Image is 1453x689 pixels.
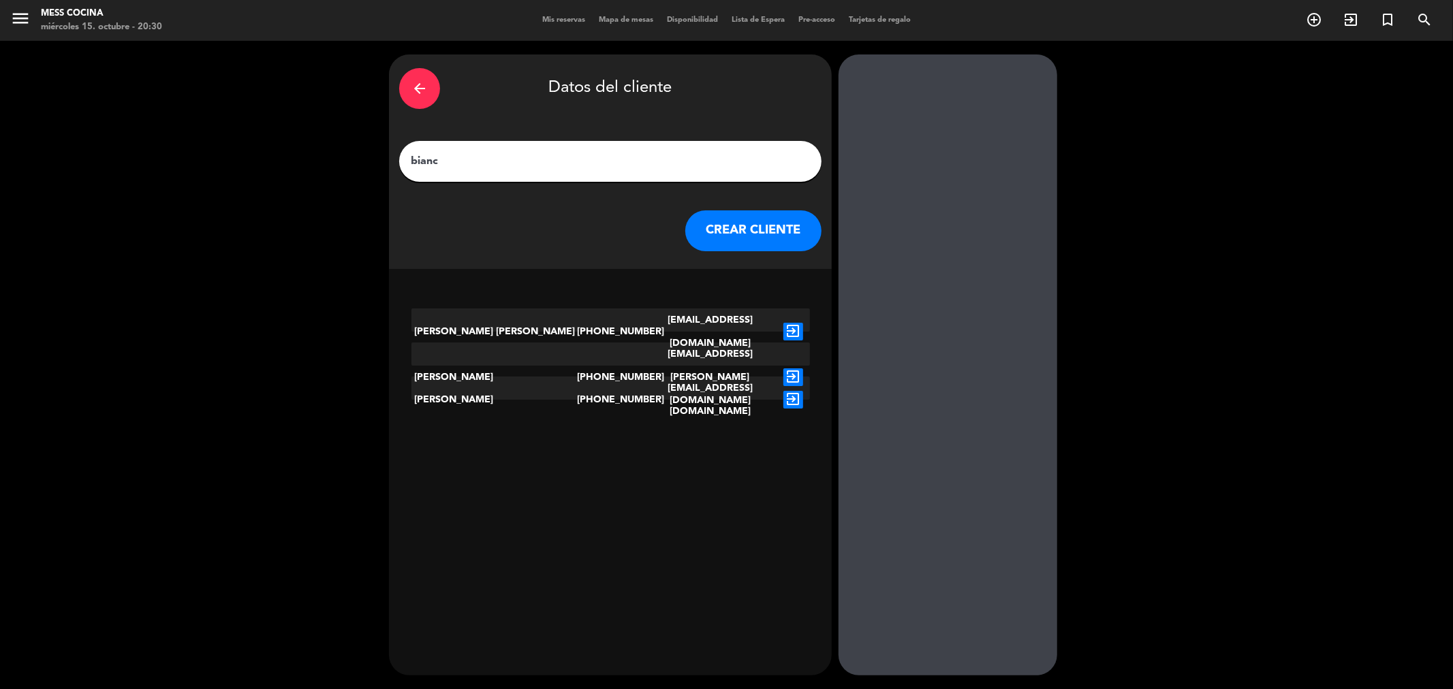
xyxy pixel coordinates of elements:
span: Disponibilidad [660,16,725,24]
div: [PHONE_NUMBER] [577,308,644,355]
input: Escriba nombre, correo electrónico o número de teléfono... [409,152,811,171]
i: turned_in_not [1379,12,1396,28]
i: search [1416,12,1433,28]
div: Mess Cocina [41,7,162,20]
i: arrow_back [411,80,428,97]
div: miércoles 15. octubre - 20:30 [41,20,162,34]
i: menu [10,8,31,29]
span: Lista de Espera [725,16,792,24]
div: [PERSON_NAME] [411,376,578,423]
div: [PHONE_NUMBER] [577,376,644,423]
div: [EMAIL_ADDRESS][DOMAIN_NAME] [644,308,777,355]
span: Mis reservas [535,16,592,24]
span: Tarjetas de regalo [842,16,918,24]
div: Datos del cliente [399,65,822,112]
div: [PERSON_NAME] [411,342,578,412]
i: add_circle_outline [1306,12,1322,28]
div: [PHONE_NUMBER] [577,342,644,412]
span: Pre-acceso [792,16,842,24]
button: menu [10,8,31,33]
button: CREAR CLIENTE [685,210,822,251]
div: [PERSON_NAME] [PERSON_NAME] [411,308,578,355]
i: exit_to_app [783,368,803,386]
div: [EMAIL_ADDRESS][PERSON_NAME][DOMAIN_NAME] [644,342,777,412]
i: exit_to_app [783,323,803,340]
i: exit_to_app [783,391,803,408]
span: Mapa de mesas [592,16,660,24]
i: exit_to_app [1343,12,1359,28]
div: [EMAIL_ADDRESS][DOMAIN_NAME] [644,376,777,423]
